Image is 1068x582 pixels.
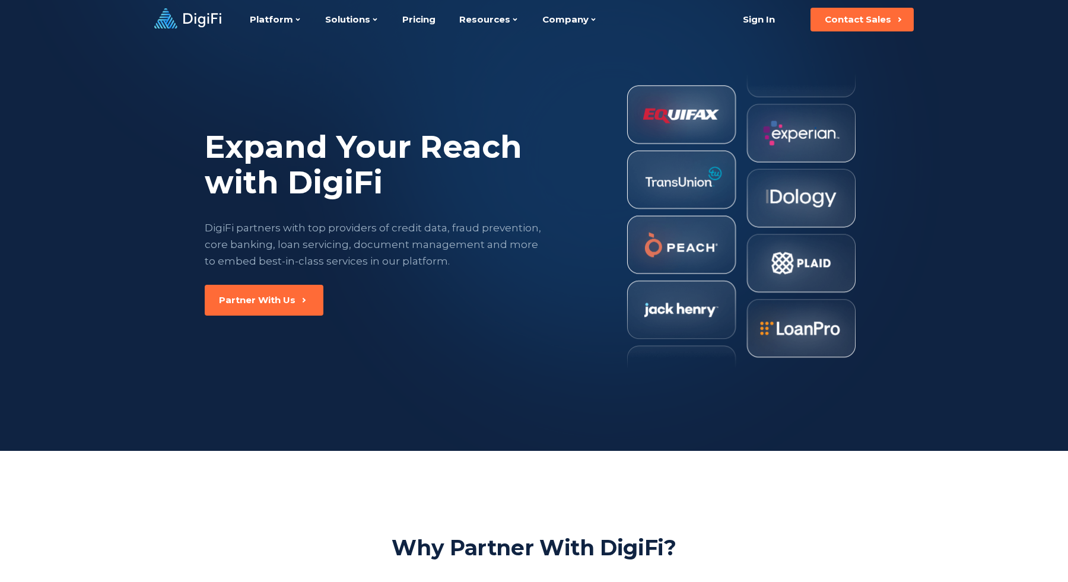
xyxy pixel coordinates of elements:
div: Expand Your Reach with DigiFi [205,129,541,201]
div: DigiFi partners with top providers of credit data, fraud prevention, core banking, loan servicing... [205,220,542,269]
button: Contact Sales [810,8,914,31]
h2: Why Partner With DigiFi? [392,534,676,561]
a: Sign In [728,8,789,31]
button: Partner With Us [205,285,323,316]
div: Partner With Us [219,294,295,306]
div: Contact Sales [825,14,891,26]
